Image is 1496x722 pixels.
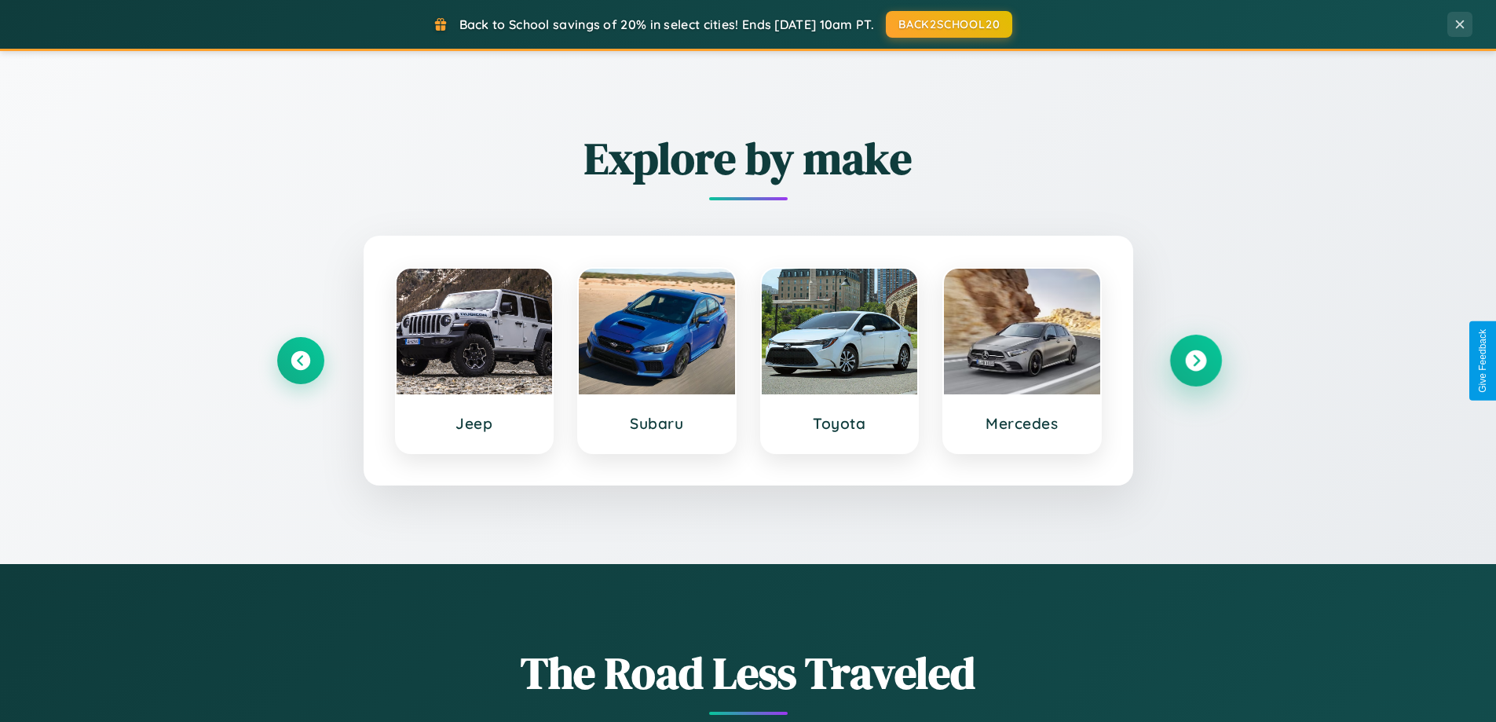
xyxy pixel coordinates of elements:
[1477,329,1488,393] div: Give Feedback
[277,128,1220,189] h2: Explore by make
[960,414,1085,433] h3: Mercedes
[412,414,537,433] h3: Jeep
[777,414,902,433] h3: Toyota
[459,16,874,32] span: Back to School savings of 20% in select cities! Ends [DATE] 10am PT.
[277,643,1220,703] h1: The Road Less Traveled
[886,11,1012,38] button: BACK2SCHOOL20
[594,414,719,433] h3: Subaru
